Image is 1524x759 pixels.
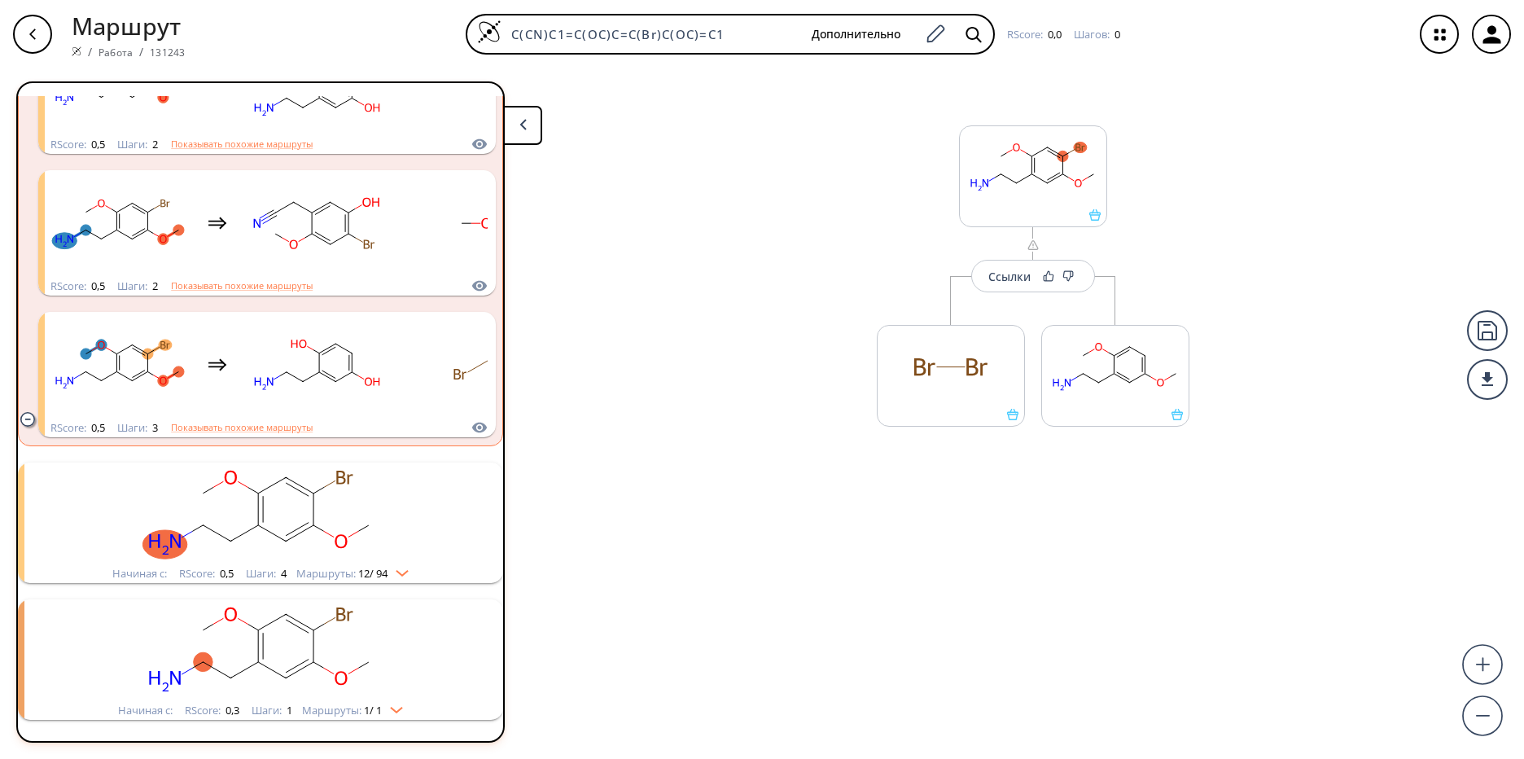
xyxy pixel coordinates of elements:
[878,326,1024,409] svg: BrBr
[218,703,221,717] ya-tr-span: :
[171,279,313,293] button: Показывать похожие маршруты
[1048,27,1062,42] ya-tr-span: 0,0
[185,703,218,717] ya-tr-span: RScore
[152,420,158,435] ya-tr-span: 3
[1115,27,1120,42] ya-tr-span: 0
[117,137,145,151] ya-tr-span: Шаги
[1107,27,1110,42] ya-tr-span: :
[1040,27,1043,42] ya-tr-span: :
[89,420,105,435] span: 0,5
[117,420,145,435] ya-tr-span: Шаги
[220,566,234,581] ya-tr-span: 0,5
[388,564,409,577] img: Вниз
[49,599,472,701] svg: COc1cc(CCN)c(OC)cc1Br
[382,700,403,713] img: Вниз
[302,705,361,716] ya-tr-span: Маршруты:
[252,705,292,716] div: Шаги :
[89,279,105,293] span: 0,5
[370,703,382,717] ya-tr-span: / 1
[212,566,215,581] ya-tr-span: :
[45,314,191,416] svg: COc1cc(CCN)c(OC)cc1Br
[179,566,212,581] ya-tr-span: RScore
[243,314,390,416] svg: NCCc1cc(O)ccc1O
[84,137,86,151] ya-tr-span: :
[296,568,356,579] ya-tr-span: Маршруты:
[150,46,185,59] a: 131243
[49,463,472,564] svg: COc1cc(CCN)c(OC)cc1Br
[988,269,1031,284] ya-tr-span: Ссылки
[364,703,370,717] ya-tr-span: 1
[50,137,84,151] ya-tr-span: RScore
[284,703,292,717] span: 1
[50,423,105,433] div: RScore :
[246,566,274,581] ya-tr-span: Шаги
[1007,27,1040,42] ya-tr-span: RScore
[139,43,143,60] li: /
[112,568,167,579] div: Начиная с:
[370,566,388,581] ya-tr-span: / 94
[501,26,799,42] input: Входят УЛЫБКИ
[171,138,313,150] ya-tr-span: Показывать похожие маршруты
[45,173,191,274] svg: COc1cc(CCN)c(OC)cc1Br
[406,173,553,274] svg: CO
[50,281,105,292] div: RScore :
[145,137,147,151] ya-tr-span: :
[971,260,1095,292] button: Ссылки
[1074,27,1107,42] ya-tr-span: Шагов
[72,10,181,42] ya-tr-span: Маршрут
[145,420,147,435] ya-tr-span: :
[171,137,313,151] button: Показывать похожие маршруты
[226,703,239,717] ya-tr-span: 0,3
[243,173,390,274] svg: COc1cc(Br)c(O)cc1CC#N
[150,279,158,293] span: 2
[171,420,313,435] button: Показывать похожие маршруты
[812,24,900,45] ya-tr-span: Дополнительно
[477,20,501,44] img: Логотип Spaya
[117,281,158,292] div: Шаги :
[91,137,105,151] ya-tr-span: 0,5
[152,137,158,151] ya-tr-span: 2
[274,566,276,581] ya-tr-span: :
[72,46,81,56] img: Логотип Spaya
[960,126,1106,209] svg: COc1cc(CCN)c(OC)cc1Br
[799,20,913,50] button: Дополнительно
[1042,326,1189,409] svg: COc1ccc(OC)c(CCN)c1
[99,46,133,59] a: Работа
[1027,239,1040,252] img: предупреждение
[88,43,92,60] li: /
[118,705,173,716] div: Начиная с:
[406,314,553,416] svg: BrBr
[358,566,370,581] ya-tr-span: 12
[281,566,287,581] ya-tr-span: 4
